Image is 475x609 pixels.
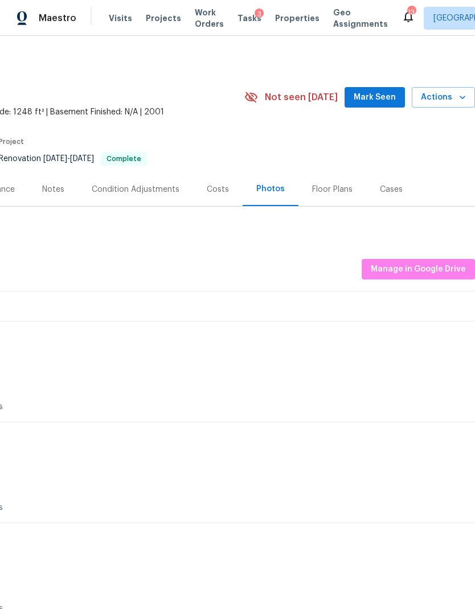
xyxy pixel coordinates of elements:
span: Not seen [DATE] [265,92,338,103]
button: Actions [412,87,475,108]
div: Condition Adjustments [92,184,179,195]
div: 13 [407,7,415,18]
span: Actions [421,90,466,105]
div: Notes [42,184,64,195]
span: Maestro [39,13,76,24]
span: - [43,155,94,163]
div: 3 [255,9,264,20]
div: Photos [256,183,285,195]
div: Floor Plans [312,184,353,195]
span: Manage in Google Drive [371,262,466,277]
span: [DATE] [70,155,94,163]
span: Geo Assignments [333,7,388,30]
span: [DATE] [43,155,67,163]
button: Mark Seen [345,87,405,108]
span: Visits [109,13,132,24]
span: Work Orders [195,7,224,30]
span: Tasks [237,14,261,22]
span: Mark Seen [354,90,396,105]
div: Cases [380,184,403,195]
span: Properties [275,13,320,24]
button: Manage in Google Drive [362,259,475,280]
div: Costs [207,184,229,195]
span: Projects [146,13,181,24]
span: Complete [102,155,146,162]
